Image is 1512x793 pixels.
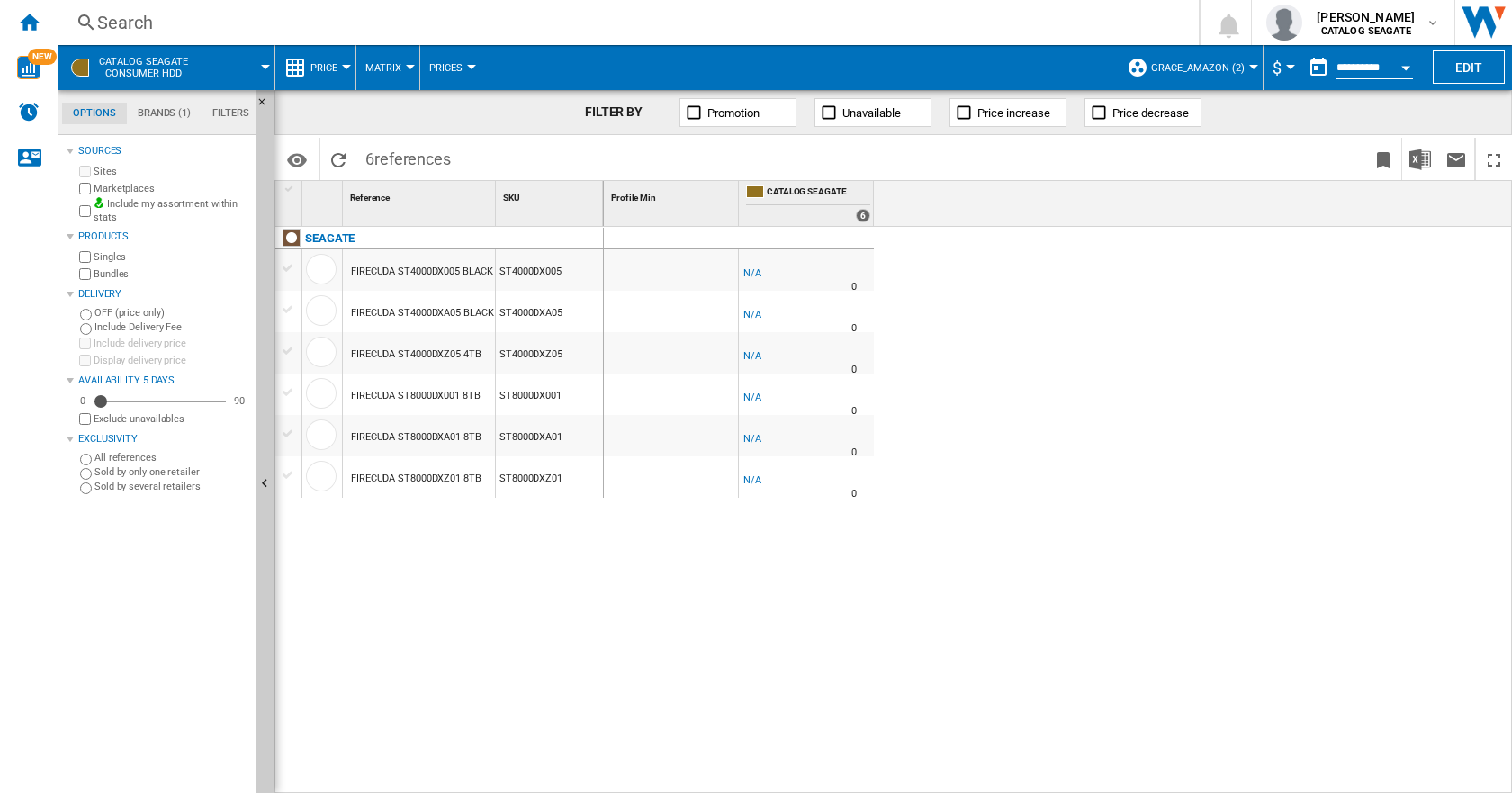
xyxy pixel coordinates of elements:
[1151,45,1254,90] button: Grace_Amazon (2)
[67,45,265,90] div: CATALOG SEAGATEConsumer hdd
[94,197,104,208] img: mysite-bg-18x18.png
[1112,106,1189,120] span: Price decrease
[856,209,870,222] div: 6 offers sold by CATALOG SEAGATE
[94,465,249,479] label: Sold by only one retailer
[1273,45,1291,90] div: $
[127,103,202,124] md-tab-item: Brands (1)
[94,392,226,410] md-slider: Availability
[310,45,346,90] button: Price
[743,265,761,283] div: N/A
[78,432,249,446] div: Exclusivity
[346,181,495,209] div: Sort None
[503,193,520,203] span: SKU
[279,143,315,176] button: Options
[310,62,337,74] span: Price
[80,309,92,320] input: OFF (price only)
[78,287,249,302] div: Delivery
[1266,5,1302,41] img: profile.jpg
[1127,45,1254,90] div: Grace_Amazon (2)
[1273,59,1282,77] span: $
[202,103,260,124] md-tab-item: Filters
[94,267,249,281] label: Bundles
[743,347,761,365] div: N/A
[351,458,481,500] div: FIRECUDA ST8000DXZ01 8TB
[496,249,603,291] div: ST4000DX005
[1438,138,1474,180] button: Send this report by email
[94,412,249,426] label: Exclude unavailables
[346,181,495,209] div: Reference Sort None
[80,468,92,480] input: Sold by only one retailer
[80,323,92,335] input: Include Delivery Fee
[743,389,761,407] div: N/A
[851,320,857,338] div: Delivery Time : 0 day
[79,200,91,222] input: Include my assortment within stats
[679,98,796,127] button: Promotion
[611,193,656,203] span: Profile Min
[94,165,249,178] label: Sites
[62,103,127,124] md-tab-item: Options
[79,338,91,349] input: Include delivery price
[356,138,460,176] span: 6
[80,482,92,494] input: Sold by several retailers
[351,417,481,458] div: FIRECUDA ST8000DXA01 8TB
[94,182,249,195] label: Marketplaces
[28,49,57,65] span: NEW
[1300,50,1336,86] button: md-calendar
[17,56,40,79] img: wise-card.svg
[607,181,738,209] div: Sort None
[78,230,249,244] div: Products
[496,332,603,374] div: ST4000DXZ05
[851,278,857,296] div: Delivery Time : 0 day
[743,430,761,448] div: N/A
[79,166,91,177] input: Sites
[97,10,1152,35] div: Search
[351,251,513,293] div: FIRECUDA ST4000DX005 BLACK 4TB
[18,101,40,122] img: alerts-logo.svg
[585,104,661,122] div: FILTER BY
[743,472,761,490] div: N/A
[1151,62,1245,74] span: Grace_Amazon (2)
[306,181,342,209] div: Sort None
[79,183,91,194] input: Marketplaces
[814,98,931,127] button: Unavailable
[851,361,857,379] div: Delivery Time : 0 day
[80,454,92,465] input: All references
[374,149,451,168] span: references
[79,413,91,425] input: Display delivery price
[977,106,1050,120] span: Price increase
[1476,138,1512,180] button: Maximize
[496,415,603,456] div: ST8000DXA01
[351,293,514,334] div: FIRECUDA ST4000DXA05 BLACK 4TB
[94,197,249,225] label: Include my assortment within stats
[94,306,249,320] label: OFF (price only)
[707,106,760,120] span: Promotion
[78,144,249,158] div: Sources
[94,320,249,334] label: Include Delivery Fee
[1264,45,1300,90] md-menu: Currency
[851,444,857,462] div: Delivery Time : 0 day
[429,45,472,90] button: Prices
[851,485,857,503] div: Delivery Time : 0 day
[429,62,463,74] span: Prices
[351,375,481,417] div: FIRECUDA ST8000DX001 8TB
[94,250,249,264] label: Singles
[742,181,874,226] div: CATALOG SEAGATE 6 offers sold by CATALOG SEAGATE
[365,45,410,90] button: Matrix
[229,394,249,408] div: 90
[767,185,870,201] span: CATALOG SEAGATE
[350,193,390,203] span: Reference
[305,228,355,249] div: Click to filter on that brand
[842,106,901,120] span: Unavailable
[743,306,761,324] div: N/A
[284,45,346,90] div: Price
[94,451,249,464] label: All references
[496,456,603,498] div: ST8000DXZ01
[1390,49,1422,81] button: Open calendar
[949,98,1066,127] button: Price increase
[94,480,249,493] label: Sold by several retailers
[1365,138,1401,180] button: Bookmark this report
[496,291,603,332] div: ST4000DXA05
[499,181,603,209] div: Sort None
[499,181,603,209] div: SKU Sort None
